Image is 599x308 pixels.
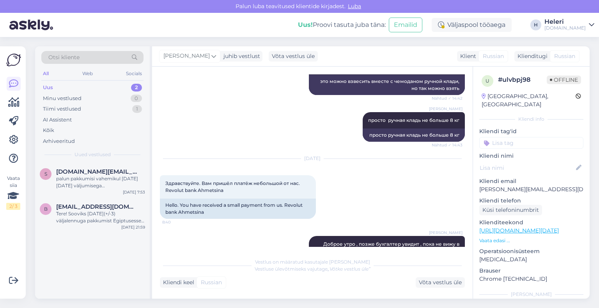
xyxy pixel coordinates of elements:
div: [DATE] [160,155,465,162]
div: [DATE] 21:59 [121,224,145,230]
div: 1 [132,105,142,113]
div: [DOMAIN_NAME] [544,25,586,31]
div: Proovi tasuta juba täna: [298,20,386,30]
span: u [486,78,489,84]
span: Offline [547,76,581,84]
span: Russian [483,52,504,60]
div: [GEOGRAPHIC_DATA], [GEOGRAPHIC_DATA] [482,92,576,109]
p: Vaata edasi ... [479,237,583,244]
span: Vestluse ülevõtmiseks vajutage [255,266,370,272]
p: Operatsioonisüsteem [479,247,583,255]
div: Hello. You have received a small payment from us. Revolut bank Ahmetsina [160,199,316,219]
p: Brauser [479,267,583,275]
span: Nähtud ✓ 14:43 [432,142,463,148]
p: Kliendi tag'id [479,127,583,136]
span: Russian [201,278,222,287]
div: juhib vestlust [220,52,260,60]
p: Kliendi telefon [479,197,583,205]
div: просто ручная кладь не больше 8 кг [363,128,465,142]
div: Heleri [544,19,586,25]
span: Uued vestlused [74,151,111,158]
span: Otsi kliente [48,53,80,62]
div: Tiimi vestlused [43,105,81,113]
div: Küsi telefoninumbrit [479,205,542,215]
span: Доброе утро , позже бухгалтер увидит , пока не вижу в системе [323,241,461,254]
p: [MEDICAL_DATA] [479,255,583,264]
b: Uus! [298,21,313,28]
div: это можно взвесить вместе с чемоданом ручной клади, но так можно взять [309,75,465,95]
span: s [44,171,47,177]
span: [PERSON_NAME] [429,230,463,236]
span: berit.viickberg@gmail.com [56,203,137,210]
div: Tere! Sooviks [DATE](+/-3) väljalennuga pakkumist Egiptusesse. 6-8ööd, 6inimest. Vähemalt 4* [PER... [56,210,145,224]
span: Vestlus on määratud kasutajale [PERSON_NAME] [255,259,370,265]
div: 2 [131,84,142,92]
div: H [530,19,541,30]
div: Võta vestlus üle [416,277,465,288]
span: b [44,206,48,212]
a: Heleri[DOMAIN_NAME] [544,19,594,31]
span: Nähtud ✓ 14:42 [432,95,463,101]
i: „Võtke vestlus üle” [328,266,370,272]
div: Web [81,69,94,79]
div: Võta vestlus üle [269,51,318,62]
p: Chrome [TECHNICAL_ID] [479,275,583,283]
span: [PERSON_NAME] [163,52,210,60]
span: [PERSON_NAME] [429,106,463,112]
span: 8:40 [162,219,191,225]
div: 2 / 3 [6,203,20,210]
div: palun pakkumisi vahemikul [DATE] [DATE] väljumisega [DEMOGRAPHIC_DATA], Hind ühele kuni 900 eur, ... [56,175,145,189]
img: Askly Logo [6,53,21,67]
div: Kliendi keel [160,278,194,287]
p: Klienditeekond [479,218,583,227]
div: Väljaspool tööaega [432,18,512,32]
span: Здравствуйте. Вам пришёл платёж небольшой от нас. Revolut bank Ahmetsina [165,180,301,193]
input: Lisa tag [479,137,583,149]
span: просто ручная кладь не больше 8 кг [368,117,459,123]
div: Klient [457,52,476,60]
div: # ulvbpj98 [498,75,547,84]
div: Arhiveeritud [43,137,75,145]
p: [PERSON_NAME][EMAIL_ADDRESS][DOMAIN_NAME] [479,185,583,194]
div: 0 [131,95,142,102]
div: Klienditugi [514,52,548,60]
input: Lisa nimi [480,164,574,172]
p: Kliendi nimi [479,152,583,160]
div: Kõik [43,127,54,134]
div: All [41,69,50,79]
button: Emailid [389,18,422,32]
div: Uus [43,84,53,92]
span: Luba [346,3,363,10]
a: [URL][DOMAIN_NAME][DATE] [479,227,559,234]
div: [PERSON_NAME] [479,291,583,298]
div: Vaata siia [6,175,20,210]
div: Minu vestlused [43,95,82,102]
div: [DATE] 7:53 [123,189,145,195]
span: sten.re@mail.ee [56,168,137,175]
p: Kliendi email [479,177,583,185]
div: Kliendi info [479,116,583,123]
div: Socials [124,69,144,79]
div: AI Assistent [43,116,72,124]
span: Russian [554,52,575,60]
